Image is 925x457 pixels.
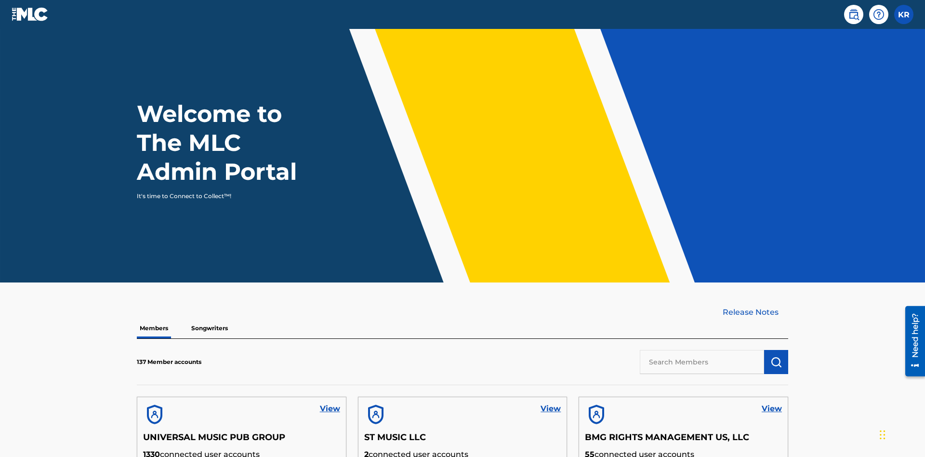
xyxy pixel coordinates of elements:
[137,358,201,366] p: 137 Member accounts
[12,7,49,21] img: MLC Logo
[869,5,888,24] div: Help
[188,318,231,338] p: Songwriters
[894,5,913,24] div: User Menu
[585,432,782,449] h5: BMG RIGHTS MANAGEMENT US, LLC
[137,99,317,186] h1: Welcome to The MLC Admin Portal
[137,318,171,338] p: Members
[137,192,304,201] p: It's time to Connect to Collect™!
[844,5,863,24] a: Public Search
[320,403,340,415] a: View
[364,403,387,426] img: account
[898,302,925,381] iframe: Resource Center
[877,411,925,457] iframe: Chat Widget
[762,403,782,415] a: View
[640,350,764,374] input: Search Members
[143,403,166,426] img: account
[585,403,608,426] img: account
[880,420,885,449] div: Drag
[873,9,885,20] img: help
[723,307,788,318] a: Release Notes
[143,432,340,449] h5: UNIVERSAL MUSIC PUB GROUP
[541,403,561,415] a: View
[364,432,561,449] h5: ST MUSIC LLC
[848,9,859,20] img: search
[770,356,782,368] img: Search Works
